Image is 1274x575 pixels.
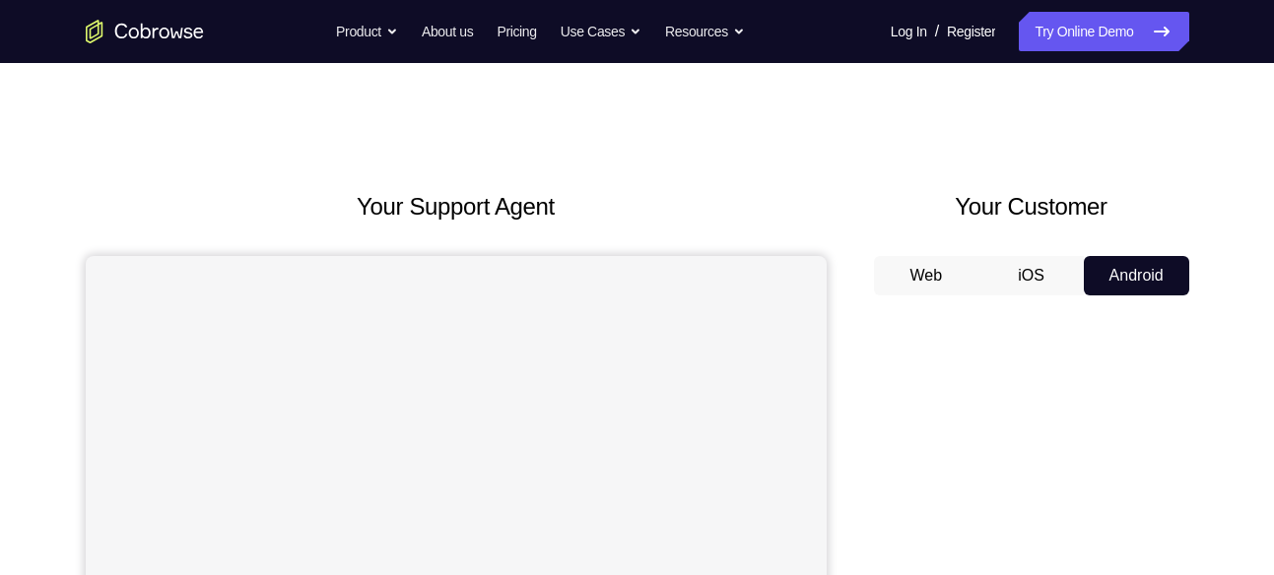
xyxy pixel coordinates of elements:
button: Product [336,12,398,51]
a: About us [422,12,473,51]
span: / [935,20,939,43]
a: Register [947,12,995,51]
button: Resources [665,12,745,51]
a: Log In [891,12,927,51]
button: iOS [978,256,1084,295]
h2: Your Customer [874,189,1189,224]
button: Web [874,256,979,295]
a: Go to the home page [86,20,204,43]
h2: Your Support Agent [86,189,827,224]
button: Use Cases [561,12,641,51]
button: Android [1084,256,1189,295]
a: Try Online Demo [1019,12,1188,51]
a: Pricing [497,12,536,51]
